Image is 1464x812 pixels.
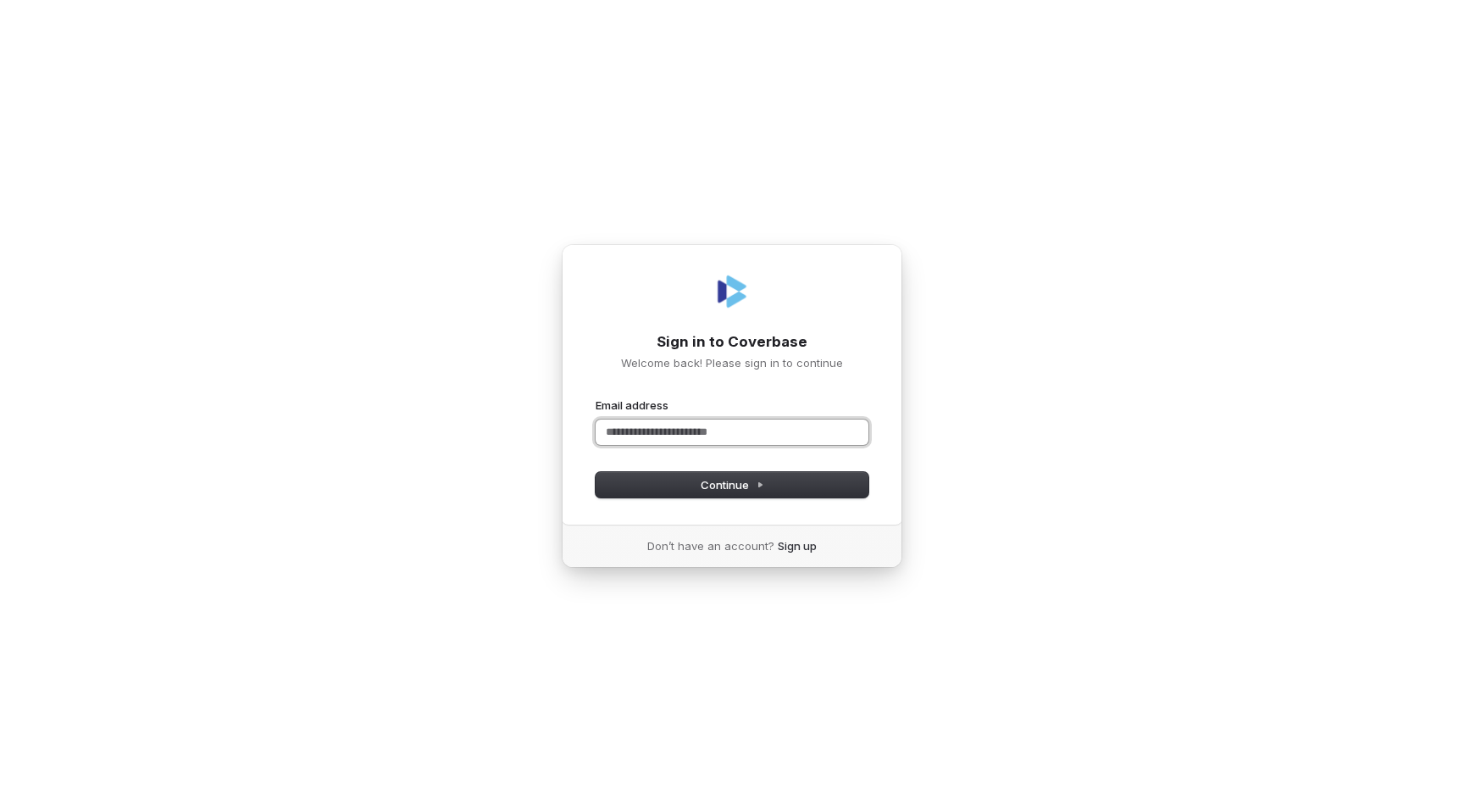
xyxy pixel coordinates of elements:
p: Welcome back! Please sign in to continue [596,355,868,370]
h1: Sign in to Coverbase [596,332,868,353]
span: Continue [701,477,764,492]
button: Continue [596,472,868,498]
a: Sign up [778,538,817,553]
img: Coverbase [712,271,752,312]
label: Email address [596,398,668,413]
span: Don’t have an account? [647,538,774,553]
